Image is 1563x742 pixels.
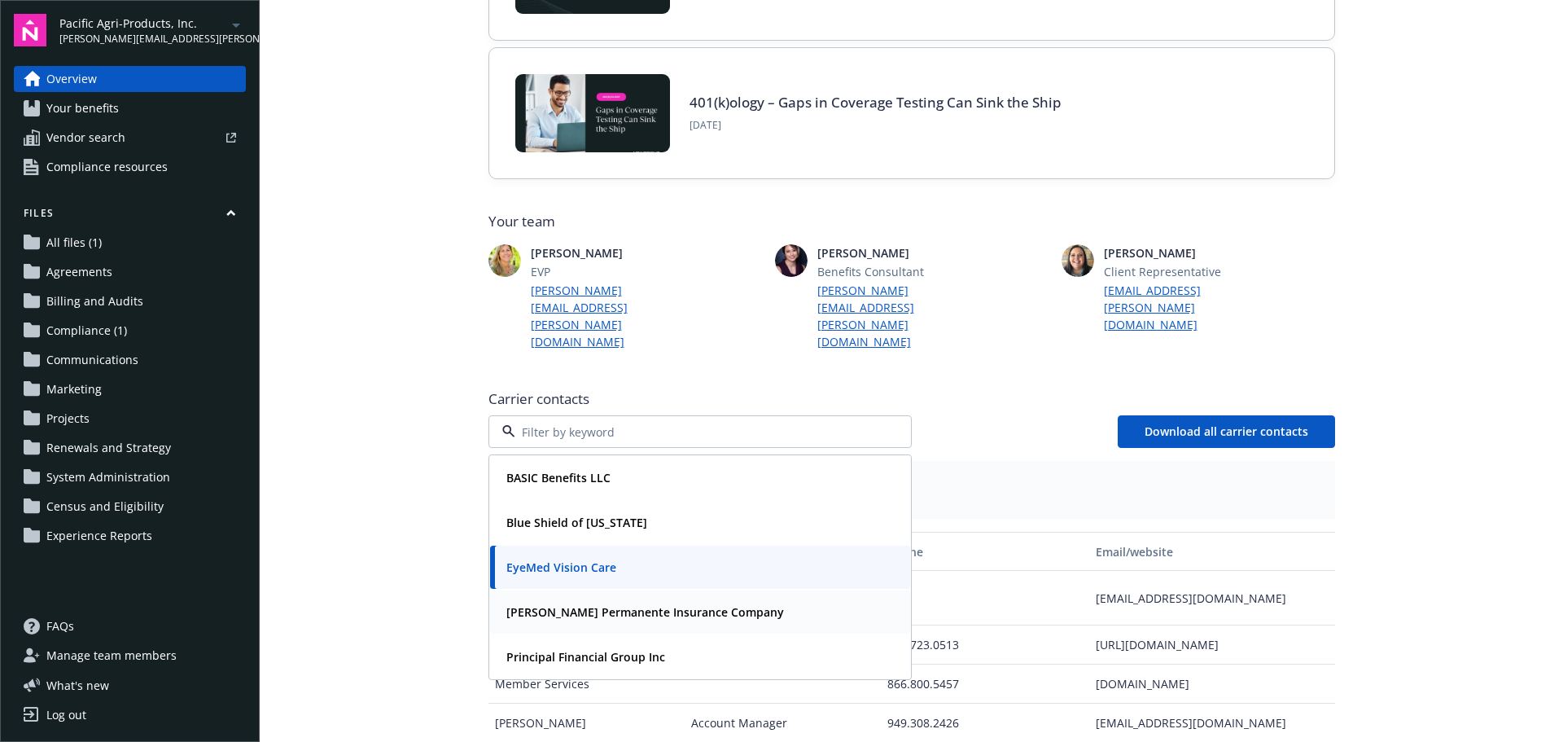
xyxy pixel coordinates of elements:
a: Manage team members [14,643,246,669]
a: Overview [14,66,246,92]
a: Census and Eligibility [14,494,246,520]
span: Overview [46,66,97,92]
div: 866.800.5457 [881,665,1089,704]
span: All files (1) [46,230,102,256]
span: Pacific Agri-Products, Inc. [59,15,226,32]
a: Communications [14,347,246,373]
span: Projects [46,406,90,432]
button: Email/website [1089,532,1334,571]
span: [PERSON_NAME] [1104,244,1263,261]
span: Renewals and Strategy [46,435,171,461]
a: FAQs [14,613,246,639]
a: Compliance resources [14,154,246,180]
span: FAQs [46,613,74,639]
span: Plan types [501,474,1322,489]
span: EVP [531,263,690,280]
span: Vision - (9737412) [501,489,1322,506]
span: [DATE] [690,118,1062,133]
button: Files [14,206,246,226]
span: Download all carrier contacts [1145,424,1308,439]
a: Your benefits [14,95,246,121]
strong: Principal Financial Group Inc [506,649,665,665]
a: Experience Reports [14,523,246,549]
button: What's new [14,677,135,694]
strong: Blue Shield of [US_STATE] [506,515,647,530]
button: Pacific Agri-Products, Inc.[PERSON_NAME][EMAIL_ADDRESS][PERSON_NAME][DOMAIN_NAME]arrowDropDown [59,14,246,46]
a: Marketing [14,376,246,402]
div: Phone [887,543,1083,560]
span: Vendor search [46,125,125,151]
span: [PERSON_NAME] [531,244,690,261]
div: [URL][DOMAIN_NAME] [1089,626,1334,665]
a: Vendor search [14,125,246,151]
span: Your benefits [46,95,119,121]
a: Agreements [14,259,246,285]
a: Renewals and Strategy [14,435,246,461]
span: Compliance resources [46,154,168,180]
a: [EMAIL_ADDRESS][PERSON_NAME][DOMAIN_NAME] [1104,282,1263,333]
span: System Administration [46,464,170,490]
a: All files (1) [14,230,246,256]
span: Marketing [46,376,102,402]
strong: EyeMed Vision Care [506,560,616,575]
span: Client Representative [1104,263,1263,280]
a: Projects [14,406,246,432]
strong: BASIC Benefits LLC [506,470,611,485]
button: Download all carrier contacts [1118,415,1335,448]
a: Billing and Audits [14,288,246,314]
span: What ' s new [46,677,109,694]
strong: [PERSON_NAME] Permanente Insurance Company [506,604,784,620]
img: navigator-logo.svg [14,14,46,46]
img: Card Image - 401kology - Gaps in Coverage Testing - 08-27-25.jpg [515,74,670,152]
span: Billing and Audits [46,288,143,314]
input: Filter by keyword [515,424,878,441]
a: 401(k)ology – Gaps in Coverage Testing Can Sink the Ship [690,93,1062,112]
a: System Administration [14,464,246,490]
div: Log out [46,702,86,728]
span: Communications [46,347,138,373]
div: Email/website [1096,543,1328,560]
span: Agreements [46,259,112,285]
span: Your team [488,212,1335,231]
button: Phone [881,532,1089,571]
span: Experience Reports [46,523,152,549]
a: [PERSON_NAME][EMAIL_ADDRESS][PERSON_NAME][DOMAIN_NAME] [817,282,977,350]
span: Benefits Consultant [817,263,977,280]
img: photo [1062,244,1094,277]
a: [PERSON_NAME][EMAIL_ADDRESS][PERSON_NAME][DOMAIN_NAME] [531,282,690,350]
span: Compliance (1) [46,318,127,344]
span: [PERSON_NAME] [817,244,977,261]
a: Compliance (1) [14,318,246,344]
span: Census and Eligibility [46,494,164,520]
img: photo [488,244,521,277]
a: arrowDropDown [226,15,246,34]
img: photo [775,244,808,277]
span: [PERSON_NAME][EMAIL_ADDRESS][PERSON_NAME][DOMAIN_NAME] [59,32,226,46]
div: [DOMAIN_NAME] [1089,665,1334,704]
span: Carrier contacts [488,389,1335,409]
div: Member Services [488,665,685,704]
div: [EMAIL_ADDRESS][DOMAIN_NAME] [1089,571,1334,626]
span: Manage team members [46,643,177,669]
div: 866.723.0513 [881,626,1089,665]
